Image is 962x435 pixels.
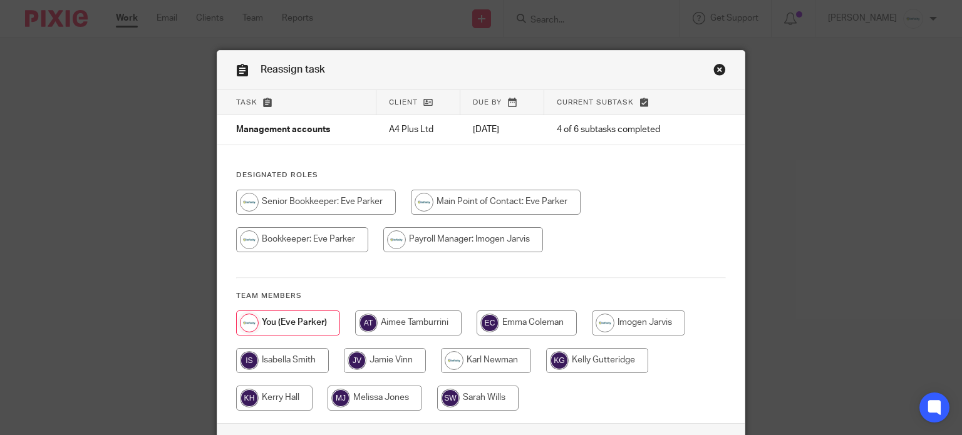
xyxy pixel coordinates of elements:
span: Client [389,99,418,106]
span: Task [236,99,257,106]
span: Reassign task [261,64,325,74]
p: [DATE] [473,123,532,136]
a: Close this dialog window [713,63,726,80]
h4: Designated Roles [236,170,727,180]
p: A4 Plus Ltd [389,123,448,136]
td: 4 of 6 subtasks completed [544,115,700,145]
span: Management accounts [236,126,330,135]
span: Current subtask [557,99,634,106]
span: Due by [473,99,502,106]
h4: Team members [236,291,727,301]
